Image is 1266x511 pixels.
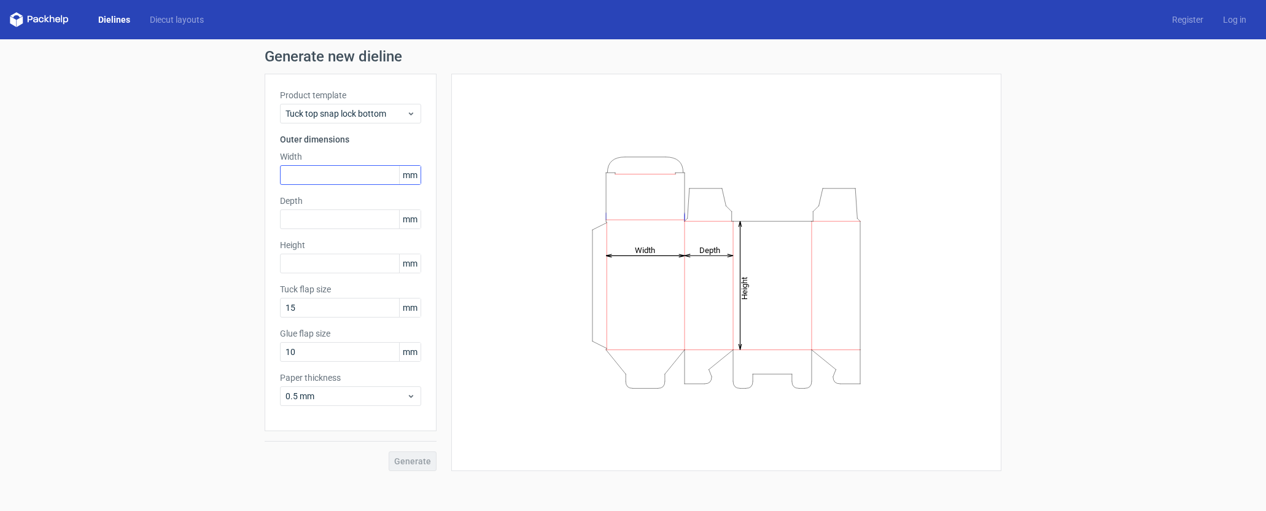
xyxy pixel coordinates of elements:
[285,107,406,120] span: Tuck top snap lock bottom
[280,150,421,163] label: Width
[399,343,421,361] span: mm
[399,298,421,317] span: mm
[399,166,421,184] span: mm
[740,276,749,299] tspan: Height
[140,14,214,26] a: Diecut layouts
[1162,14,1213,26] a: Register
[280,133,421,146] h3: Outer dimensions
[88,14,140,26] a: Dielines
[1213,14,1256,26] a: Log in
[399,210,421,228] span: mm
[699,245,720,254] tspan: Depth
[280,195,421,207] label: Depth
[280,89,421,101] label: Product template
[635,245,655,254] tspan: Width
[280,372,421,384] label: Paper thickness
[280,283,421,295] label: Tuck flap size
[280,239,421,251] label: Height
[399,254,421,273] span: mm
[280,327,421,340] label: Glue flap size
[265,49,1001,64] h1: Generate new dieline
[285,390,406,402] span: 0.5 mm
